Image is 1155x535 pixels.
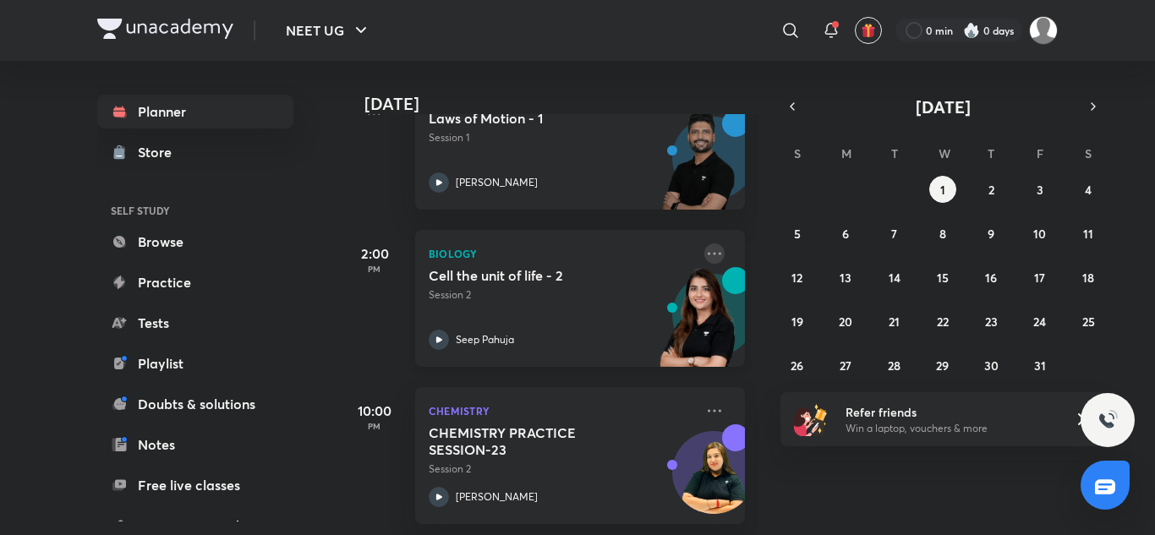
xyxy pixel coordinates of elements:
[1029,16,1058,45] img: Richa Kumar
[429,461,694,477] p: Session 2
[341,421,408,431] p: PM
[784,308,811,335] button: October 19, 2025
[840,270,851,286] abbr: October 13, 2025
[988,145,994,161] abbr: Thursday
[784,220,811,247] button: October 5, 2025
[939,226,946,242] abbr: October 8, 2025
[881,220,908,247] button: October 7, 2025
[916,96,971,118] span: [DATE]
[1085,182,1092,198] abbr: October 4, 2025
[939,145,950,161] abbr: Wednesday
[1082,270,1094,286] abbr: October 18, 2025
[1033,226,1046,242] abbr: October 10, 2025
[429,287,694,303] p: Session 2
[929,176,956,203] button: October 1, 2025
[97,306,293,340] a: Tests
[791,270,802,286] abbr: October 12, 2025
[985,270,997,286] abbr: October 16, 2025
[341,264,408,274] p: PM
[97,19,233,43] a: Company Logo
[840,358,851,374] abbr: October 27, 2025
[839,314,852,330] abbr: October 20, 2025
[937,314,949,330] abbr: October 22, 2025
[97,225,293,259] a: Browse
[1075,264,1102,291] button: October 18, 2025
[888,358,900,374] abbr: October 28, 2025
[988,182,994,198] abbr: October 2, 2025
[1033,314,1046,330] abbr: October 24, 2025
[97,95,293,128] a: Planner
[842,226,849,242] abbr: October 6, 2025
[1082,314,1095,330] abbr: October 25, 2025
[673,440,754,521] img: Avatar
[791,358,803,374] abbr: October 26, 2025
[1083,226,1093,242] abbr: October 11, 2025
[429,267,639,284] h5: Cell the unit of life - 2
[1026,352,1054,379] button: October 31, 2025
[977,264,1004,291] button: October 16, 2025
[784,352,811,379] button: October 26, 2025
[889,270,900,286] abbr: October 14, 2025
[937,270,949,286] abbr: October 15, 2025
[936,358,949,374] abbr: October 29, 2025
[1026,176,1054,203] button: October 3, 2025
[1098,410,1118,430] img: ttu
[97,468,293,502] a: Free live classes
[1085,145,1092,161] abbr: Saturday
[794,226,801,242] abbr: October 5, 2025
[832,308,859,335] button: October 20, 2025
[97,347,293,380] a: Playlist
[138,142,182,162] div: Store
[804,95,1081,118] button: [DATE]
[1026,220,1054,247] button: October 10, 2025
[429,243,694,264] p: Biology
[276,14,381,47] button: NEET UG
[832,352,859,379] button: October 27, 2025
[977,352,1004,379] button: October 30, 2025
[97,19,233,39] img: Company Logo
[1026,308,1054,335] button: October 24, 2025
[1075,220,1102,247] button: October 11, 2025
[977,308,1004,335] button: October 23, 2025
[341,106,408,117] p: PM
[881,264,908,291] button: October 14, 2025
[846,403,1054,421] h6: Refer friends
[1075,176,1102,203] button: October 4, 2025
[429,401,694,421] p: Chemistry
[456,332,514,347] p: Seep Pahuja
[891,226,897,242] abbr: October 7, 2025
[881,352,908,379] button: October 28, 2025
[889,314,900,330] abbr: October 21, 2025
[97,265,293,299] a: Practice
[940,182,945,198] abbr: October 1, 2025
[341,243,408,264] h5: 2:00
[1034,358,1046,374] abbr: October 31, 2025
[456,489,538,505] p: [PERSON_NAME]
[977,176,1004,203] button: October 2, 2025
[929,264,956,291] button: October 15, 2025
[1075,308,1102,335] button: October 25, 2025
[929,220,956,247] button: October 8, 2025
[97,135,293,169] a: Store
[1026,264,1054,291] button: October 17, 2025
[429,424,639,458] h5: CHEMISTRY PRACTICE SESSION-23
[881,308,908,335] button: October 21, 2025
[1034,270,1045,286] abbr: October 17, 2025
[364,94,762,114] h4: [DATE]
[977,220,1004,247] button: October 9, 2025
[97,387,293,421] a: Doubts & solutions
[891,145,898,161] abbr: Tuesday
[652,267,745,384] img: unacademy
[985,314,998,330] abbr: October 23, 2025
[97,428,293,461] a: Notes
[963,22,980,39] img: streak
[861,23,876,38] img: avatar
[855,17,882,44] button: avatar
[988,226,994,242] abbr: October 9, 2025
[1037,145,1043,161] abbr: Friday
[429,130,694,145] p: Session 1
[984,358,999,374] abbr: October 30, 2025
[929,308,956,335] button: October 22, 2025
[929,352,956,379] button: October 29, 2025
[791,314,803,330] abbr: October 19, 2025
